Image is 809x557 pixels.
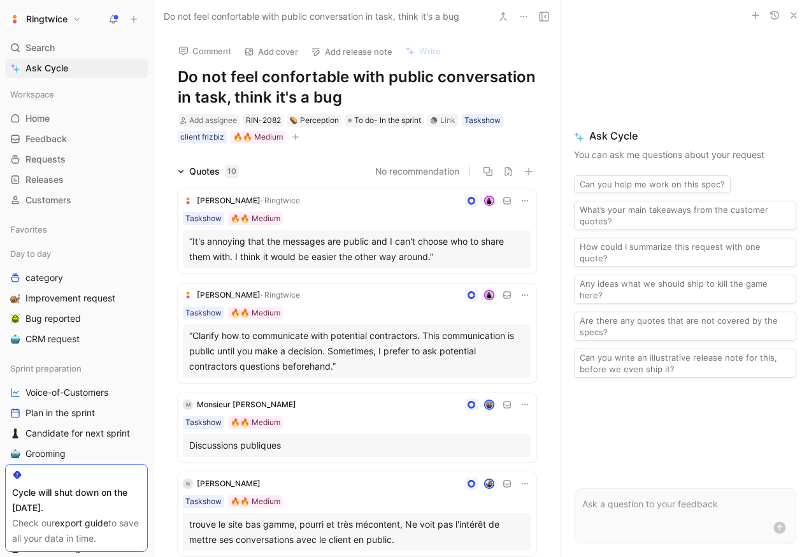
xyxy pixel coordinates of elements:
span: Ask Cycle [574,128,796,143]
button: Write [399,42,447,60]
button: 🐌 [8,291,23,306]
button: How could I summarize this request with one quote? [574,238,796,267]
button: ♟️ [8,426,23,441]
div: Cycle will shut down on the [DATE]. [12,485,141,516]
span: Grooming [25,447,66,460]
a: Feedback [5,129,148,148]
div: 🔥🔥 Medium [231,307,280,319]
div: 🔥🔥 Medium [231,212,280,225]
button: Add cover [238,43,304,61]
p: You can ask me questions about your request [574,147,796,163]
span: CRM request [25,333,80,345]
span: Do not feel confortable with public conversation in task, think it's a bug [164,9,459,24]
img: avatar [485,480,494,488]
div: client frizbiz [180,131,224,143]
div: Day to daycategory🐌Improvement request🪲Bug reported🤖CRM request [5,244,148,349]
a: 🐌Improvement request [5,289,148,308]
a: Releases [5,170,148,189]
span: Plan in the sprint [25,407,95,419]
button: Can you help me work on this spec? [574,175,731,193]
button: What’s your main takeaways from the customer quotes? [574,201,796,230]
h1: Do not feel confortable with public conversation in task, think it's a bug [178,67,536,108]
div: Link [440,114,455,127]
span: Home [25,112,50,125]
button: Comment [173,42,237,60]
a: 🤖Grooming [5,444,148,463]
a: 🤖CRM request [5,329,148,349]
button: Are there any quotes that are not covered by the specs? [574,312,796,341]
div: 🔥🔥 Medium [231,495,280,508]
div: Taskshow [464,114,501,127]
button: 🤖 [8,331,23,347]
span: [PERSON_NAME] [197,479,261,488]
button: 🪲 [8,311,23,326]
span: Feedback [25,133,67,145]
img: avatar [485,291,494,300]
a: Voice-of-Customers [5,383,148,402]
img: 🤖 [10,334,20,344]
span: Improvement request [25,292,115,305]
div: M [183,400,193,410]
img: 🤖 [10,449,20,459]
div: Check our to save all your data in time. [12,516,141,546]
div: Quotes [189,164,239,179]
div: Quotes10 [173,164,244,179]
button: Can you write an illustrative release note for this, before we even ship it? [574,349,796,378]
img: 🥔 [290,117,297,124]
div: “Clarify how to communicate with potential contractors. This communication is public until you ma... [189,328,525,374]
div: To do- In the sprint [345,114,424,127]
span: Write [419,45,441,57]
span: Bug reported [25,312,81,325]
span: Favorites [10,223,47,236]
div: Taskshow [185,495,222,508]
button: Any ideas what we should ship to kill the game here? [574,275,796,304]
div: RIN-2082 [246,114,281,127]
div: Discussions publiques [189,438,525,453]
button: RingtwiceRingtwice [5,10,84,28]
span: Candidate for next sprint [25,427,130,440]
a: 🪲Bug reported [5,309,148,328]
a: export guide [55,517,108,528]
img: ♟️ [10,428,20,438]
span: Search [25,40,55,55]
h1: Ringtwice [26,13,68,25]
a: category [5,268,148,287]
img: 🪲 [10,314,20,324]
a: Customers [5,191,148,210]
span: Sprint preparation [10,362,82,375]
div: N [183,479,193,489]
button: No recommendation [375,164,459,179]
button: 🤖 [8,446,23,461]
span: · Ringtwice [261,196,300,205]
span: Requests [25,153,66,166]
span: Releases [25,173,64,186]
a: Plan in the sprint [5,403,148,423]
span: Customers [25,194,71,206]
div: Taskshow [185,416,222,429]
span: Voice-of-Customers [25,386,108,399]
div: 🔥🔥 Medium [231,416,280,429]
span: Ask Cycle [25,61,68,76]
div: Taskshow [185,307,222,319]
div: trouve le site bas gamme, pourri et très mécontent, Ne voit pas l'intérêt de mettre ses conversat... [189,517,525,547]
span: Workspace [10,88,54,101]
div: Favorites [5,220,148,239]
span: Add assignee [189,115,237,125]
span: Day to day [10,247,51,260]
img: logo [183,196,193,206]
div: 10 [225,165,239,178]
img: Ringtwice [8,13,21,25]
span: category [25,271,63,284]
img: avatar [485,197,494,205]
a: Ask Cycle [5,59,148,78]
div: Workspace [5,85,148,104]
span: Monsieur [PERSON_NAME] [197,400,296,409]
a: Home [5,109,148,128]
div: “It's annoying that the messages are public and I can't choose who to share them with. I think it... [189,234,525,264]
span: To do- In the sprint [354,114,421,127]
div: Day to day [5,244,148,263]
img: avatar [485,401,494,409]
a: Requests [5,150,148,169]
img: 🐌 [10,293,20,303]
div: 🔥🔥 Medium [233,131,283,143]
